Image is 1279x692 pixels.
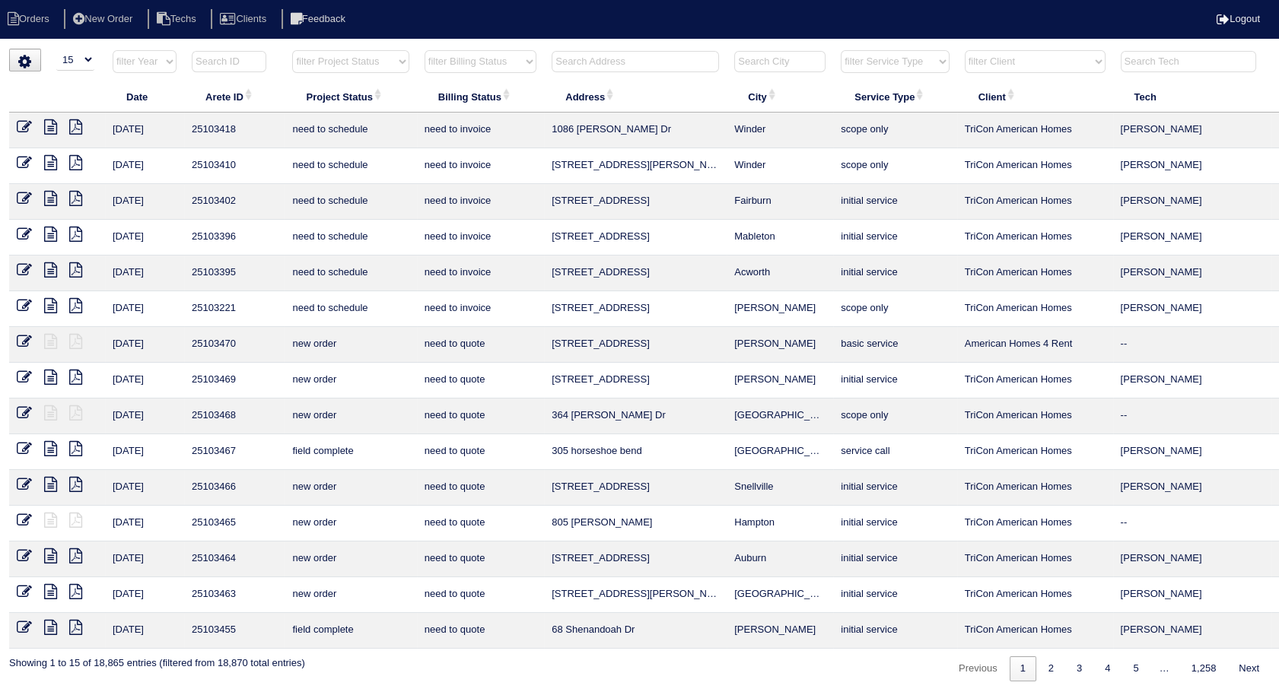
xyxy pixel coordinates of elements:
[285,220,416,256] td: need to schedule
[727,363,833,398] td: [PERSON_NAME]
[184,327,285,363] td: 25103470
[957,327,1113,363] td: American Homes 4 Rent
[417,113,544,148] td: need to invoice
[192,51,266,72] input: Search ID
[1113,434,1272,470] td: [PERSON_NAME]
[727,577,833,613] td: [GEOGRAPHIC_DATA]
[833,81,956,113] th: Service Type: activate to sort column ascending
[727,506,833,541] td: Hampton
[417,291,544,327] td: need to invoice
[957,291,1113,327] td: TriCon American Homes
[285,363,416,398] td: new order
[64,13,145,24] a: New Order
[1113,291,1272,327] td: [PERSON_NAME]
[105,184,184,220] td: [DATE]
[1113,327,1272,363] td: --
[1038,656,1064,681] a: 2
[544,81,727,113] th: Address: activate to sort column ascending
[1113,81,1272,113] th: Tech
[105,291,184,327] td: [DATE]
[957,81,1113,113] th: Client: activate to sort column ascending
[184,577,285,613] td: 25103463
[184,613,285,649] td: 25103455
[727,256,833,291] td: Acworth
[833,434,956,470] td: service call
[727,613,833,649] td: [PERSON_NAME]
[957,148,1113,184] td: TriCon American Homes
[833,577,956,613] td: initial service
[833,363,956,398] td: initial service
[544,577,727,613] td: [STREET_ADDRESS][PERSON_NAME]
[285,541,416,577] td: new order
[957,434,1113,470] td: TriCon American Homes
[1181,656,1227,681] a: 1,258
[544,184,727,220] td: [STREET_ADDRESS]
[105,113,184,148] td: [DATE]
[184,506,285,541] td: 25103465
[105,148,184,184] td: [DATE]
[1113,398,1272,434] td: --
[833,327,956,363] td: basic service
[105,363,184,398] td: [DATE]
[1113,577,1272,613] td: [PERSON_NAME]
[285,81,416,113] th: Project Status: activate to sort column ascending
[184,184,285,220] td: 25103402
[957,470,1113,506] td: TriCon American Homes
[417,256,544,291] td: need to invoice
[727,184,833,220] td: Fairburn
[1113,184,1272,220] td: [PERSON_NAME]
[1113,613,1272,649] td: [PERSON_NAME]
[105,81,184,113] th: Date
[727,291,833,327] td: [PERSON_NAME]
[544,613,727,649] td: 68 Shenandoah Dr
[1113,470,1272,506] td: [PERSON_NAME]
[285,148,416,184] td: need to schedule
[1094,656,1121,681] a: 4
[184,470,285,506] td: 25103466
[1121,51,1256,72] input: Search Tech
[544,398,727,434] td: 364 [PERSON_NAME] Dr
[105,577,184,613] td: [DATE]
[1066,656,1093,681] a: 3
[417,506,544,541] td: need to quote
[285,291,416,327] td: need to schedule
[285,613,416,649] td: field complete
[1150,662,1179,674] span: …
[105,398,184,434] td: [DATE]
[727,113,833,148] td: Winder
[417,398,544,434] td: need to quote
[417,541,544,577] td: need to quote
[148,13,208,24] a: Techs
[957,506,1113,541] td: TriCon American Homes
[544,256,727,291] td: [STREET_ADDRESS]
[105,434,184,470] td: [DATE]
[417,363,544,398] td: need to quote
[552,51,719,72] input: Search Address
[833,470,956,506] td: initial service
[957,613,1113,649] td: TriCon American Homes
[833,184,956,220] td: initial service
[1113,256,1272,291] td: [PERSON_NAME]
[957,184,1113,220] td: TriCon American Homes
[1113,363,1272,398] td: [PERSON_NAME]
[727,81,833,113] th: City: activate to sort column ascending
[64,9,145,30] li: New Order
[833,291,956,327] td: scope only
[1113,113,1272,148] td: [PERSON_NAME]
[417,434,544,470] td: need to quote
[1122,656,1149,681] a: 5
[105,613,184,649] td: [DATE]
[727,470,833,506] td: Snellville
[1113,541,1272,577] td: [PERSON_NAME]
[9,649,305,670] div: Showing 1 to 15 of 18,865 entries (filtered from 18,870 total entries)
[544,113,727,148] td: 1086 [PERSON_NAME] Dr
[211,13,278,24] a: Clients
[957,220,1113,256] td: TriCon American Homes
[1113,220,1272,256] td: [PERSON_NAME]
[544,506,727,541] td: 805 [PERSON_NAME]
[417,327,544,363] td: need to quote
[544,363,727,398] td: [STREET_ADDRESS]
[184,363,285,398] td: 25103469
[184,256,285,291] td: 25103395
[544,541,727,577] td: [STREET_ADDRESS]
